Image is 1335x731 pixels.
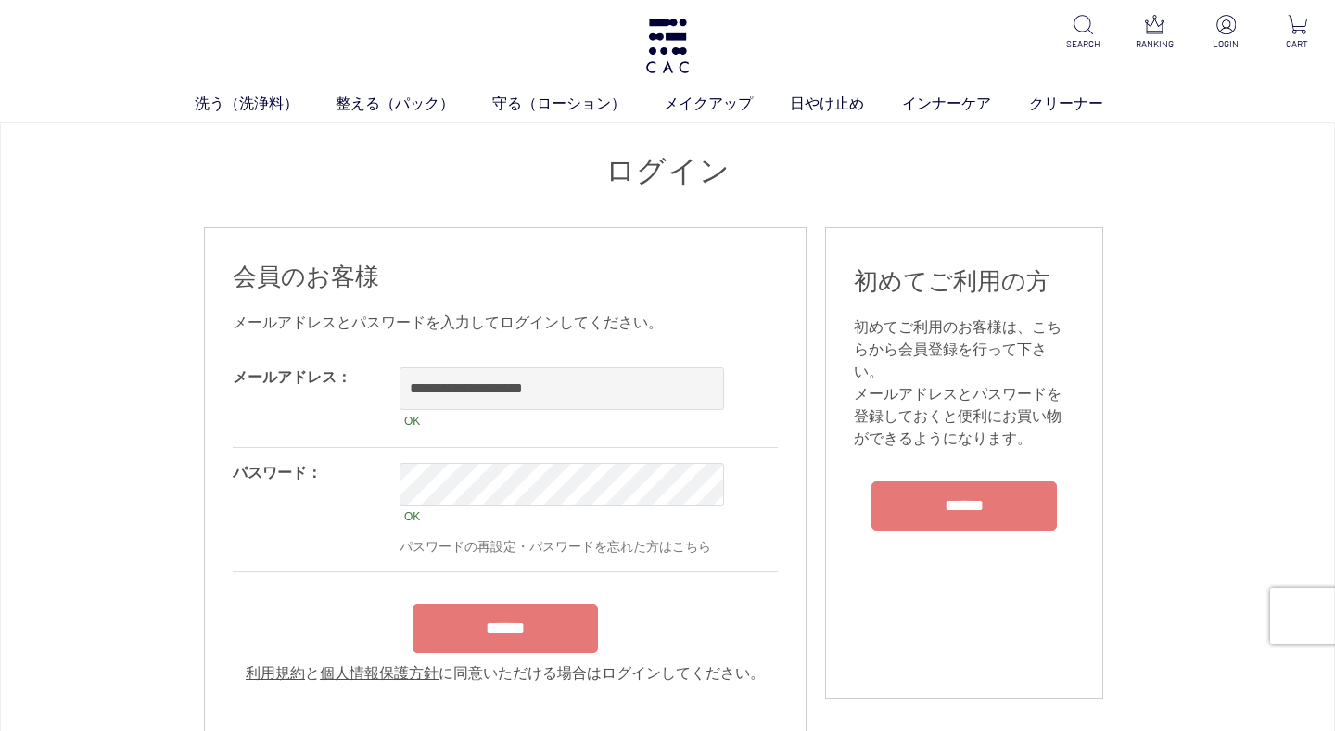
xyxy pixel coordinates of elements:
[1275,37,1320,51] p: CART
[790,92,902,114] a: 日やけ止め
[664,92,791,114] a: メイクアップ
[854,316,1074,450] div: 初めてご利用のお客様は、こちらから会員登録を行って下さい。 メールアドレスとパスワードを登録しておくと便利にお買い物ができるようになります。
[1029,92,1141,114] a: クリーナー
[854,267,1050,295] span: 初めてご利用の方
[204,151,1131,191] h1: ログイン
[1132,15,1177,51] a: RANKING
[1275,15,1320,51] a: CART
[336,92,492,114] a: 整える（パック）
[492,92,664,114] a: 守る（ローション）
[643,19,692,73] img: logo
[233,369,351,385] label: メールアドレス：
[1203,37,1249,51] p: LOGIN
[195,92,337,114] a: 洗う（洗浄料）
[233,312,778,334] div: メールアドレスとパスワードを入力してログインしてください。
[400,410,724,432] div: OK
[233,263,379,290] span: 会員のお客様
[233,662,778,685] div: と に同意いただける場合はログインしてください。
[1061,37,1106,51] p: SEARCH
[902,92,1029,114] a: インナーケア
[1203,15,1249,51] a: LOGIN
[246,665,305,681] a: 利用規約
[1061,15,1106,51] a: SEARCH
[400,506,724,528] div: OK
[320,665,439,681] a: 個人情報保護方針
[233,465,322,481] label: パスワード：
[1132,37,1177,51] p: RANKING
[400,539,711,554] a: パスワードの再設定・パスワードを忘れた方はこちら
